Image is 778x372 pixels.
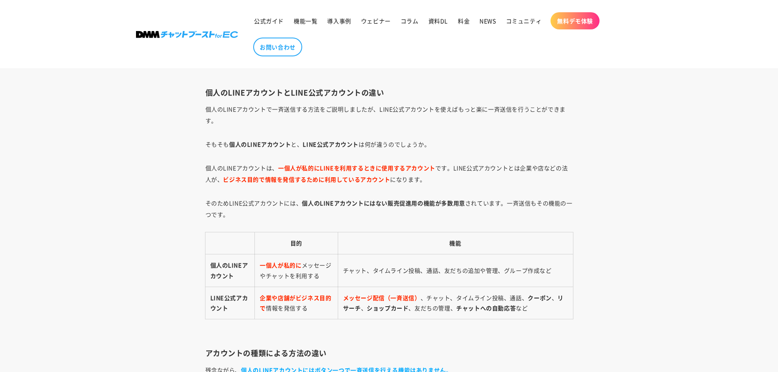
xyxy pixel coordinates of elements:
[255,254,338,287] td: メッセージやチャットを利用する
[294,17,317,25] span: 機能一覧
[458,17,470,25] span: 料金
[253,38,302,56] a: お問い合わせ
[528,294,551,302] b: クーポン
[401,17,419,25] span: コラム
[343,294,564,312] b: リサーチ
[303,140,359,148] b: LINE公式アカウント
[205,162,573,185] p: 個人のLINEアカウントは、 です。LINE公式アカウントとは企業や店などの法人が、 になります。
[205,197,573,220] p: そのためLINE公式アカウントには、 されています。一斉送信もその機能の一つです。
[396,12,424,29] a: コラム
[302,199,465,207] b: 個人のLINEアカウントにはない販売促進用の機能が多数用意
[223,175,390,183] b: ビジネス目的で情報を発信するために利用しているアカウント
[205,103,573,126] p: 個人のLINEアカウントで一斉送信する方法をご説明しましたが、LINE公式アカウントを使えばもっと楽に一斉送信を行うことができます。
[453,12,475,29] a: 料金
[205,348,573,358] h3: アカウントの種類による方法の違い
[136,31,238,38] img: 株式会社DMM Boost
[260,43,296,51] span: お問い合わせ
[290,239,302,247] b: 目的
[278,164,435,172] b: 一個人が私的にLINEを利用するときに使用するアカウント
[356,12,396,29] a: ウェビナー
[367,304,408,312] b: ショップカード
[449,239,461,247] b: 機能
[506,17,542,25] span: コミュニティ
[205,88,573,97] h3: 個人のLINEアカウントとLINE公式アカウントの違い
[551,12,600,29] a: 無料デモ体験
[205,138,573,150] p: そもそも と、 は何が違うのでしょうか。
[322,12,356,29] a: 導入事例
[210,261,248,279] b: 個人のLINEアカウント
[479,17,496,25] span: NEWS
[289,12,322,29] a: 機能一覧
[260,294,331,312] b: 企業や店舗がビジネス目的で
[428,17,448,25] span: 資料DL
[338,287,573,319] td: 、チャット、タイムライン投稿、通話、 、 、 、友だちの管理、 など
[475,12,501,29] a: NEWS
[501,12,547,29] a: コミュニティ
[343,294,421,302] b: メッセージ配信（一斉送信）
[249,12,289,29] a: 公式ガイド
[338,254,573,287] td: チャット、タイムライン投稿、通話、友だちの追加や管理、グループ作成など
[557,17,593,25] span: 無料デモ体験
[456,304,516,312] b: チャットへの自動応答
[210,294,248,312] b: LINE公式アカウント
[255,287,338,319] td: 情報を発信する
[254,17,284,25] span: 公式ガイド
[361,17,391,25] span: ウェビナー
[327,17,351,25] span: 導入事例
[229,140,291,148] b: 個人のLINEアカウント
[424,12,453,29] a: 資料DL
[260,261,301,269] b: 一個人が私的に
